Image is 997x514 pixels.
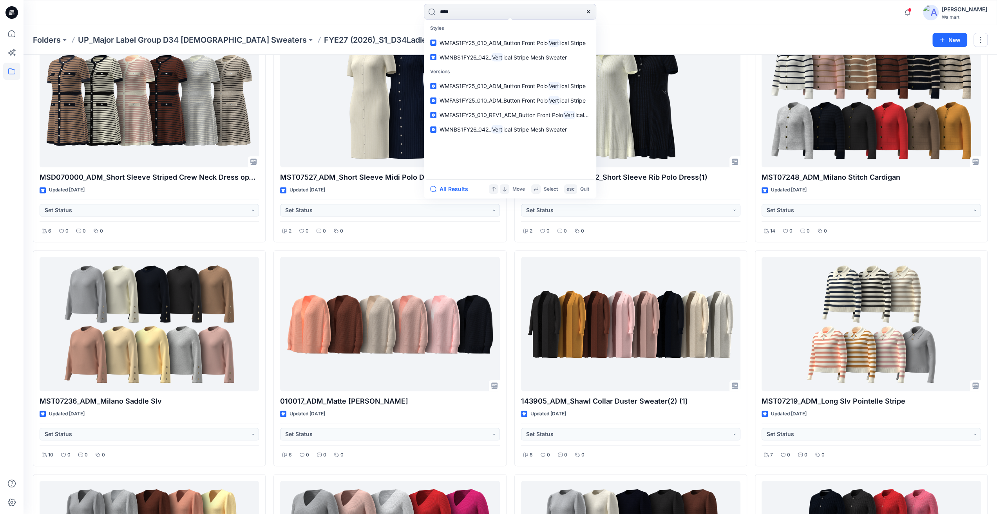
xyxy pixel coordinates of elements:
a: WMFAS1FY25_010_ADM_Button Front PoloVertical Stripe [425,36,595,50]
p: 0 [581,227,584,235]
p: 0 [100,227,103,235]
p: 2 [530,227,532,235]
mark: Vert [548,38,560,47]
p: MST07236_ADM_Milano Saddle Slv [40,396,259,407]
img: avatar [923,5,939,20]
p: 7 [770,451,773,459]
mark: Vert [491,53,503,62]
a: WMNBS1FY26_042_Vertical Stripe Mesh Sweater [425,122,595,137]
span: WMNBS1FY26_042_ [440,54,491,61]
mark: Vert [548,81,560,90]
span: WMFAS1FY25_010_ADM_Button Front Polo [440,97,548,104]
p: 0 [306,451,309,459]
div: Walmart [942,14,987,20]
p: Updated [DATE] [49,410,85,418]
p: 143905_ADM_Shawl Collar Duster Sweater(2) (1) [521,396,740,407]
p: Move [512,185,525,193]
p: 8 [530,451,533,459]
p: 0 [65,227,69,235]
p: 6 [289,451,292,459]
p: 0 [67,451,71,459]
a: MST07219_ADM_Long Slv Pointelle Stripe [762,257,981,391]
span: ical Stripe [560,83,586,89]
p: Styles [425,21,595,36]
p: 0 [564,451,567,459]
p: Updated [DATE] [49,186,85,194]
p: 0 [340,227,343,235]
p: 0 [83,227,86,235]
p: Updated [DATE] [771,186,807,194]
p: MST07219_ADM_Long Slv Pointelle Stripe [762,396,981,407]
p: 0 [102,451,105,459]
p: 0 [85,451,88,459]
span: ical Stripe Mesh Sweater [503,54,567,61]
span: WMFAS1FY25_010_ADM_Button Front Polo [440,83,548,89]
p: Versions [425,65,595,79]
a: WMFAS1FY25_010_REV1_ADM_Button Front PoloVertical Stripe [425,108,595,122]
p: 0 [546,227,550,235]
p: Updated [DATE] [290,186,325,194]
mark: Vert [548,96,560,105]
a: MST07248_ADM_Milano Stitch Cardigan [762,33,981,168]
a: WMNBS1FY26_042_Vertical Stripe Mesh Sweater [425,50,595,65]
p: Select [544,185,558,193]
p: 2 [289,227,291,235]
p: 14 [770,227,775,235]
span: WMFAS1FY25_010_ADM_Button Front Polo [440,40,548,46]
p: 0 [807,227,810,235]
span: ical Stripe Mesh Sweater [503,126,567,133]
span: WMFAS1FY25_010_REV1_ADM_Button Front Polo [440,112,563,118]
p: 0 [340,451,344,459]
p: MST07527_ADM_Short Sleeve Midi Polo Dress(2) [280,172,499,183]
mark: Vert [563,110,575,119]
a: WMFAS1FY25_010_ADM_Button Front PoloVertical Stripe [425,79,595,93]
p: 10 [48,451,53,459]
p: 0 [787,451,790,459]
a: MST07527_ADM_Short Sleeve Midi Polo Dress(2) [280,33,499,168]
p: 0 [824,227,827,235]
span: WMNBS1FY26_042_ [440,126,491,133]
p: 0 [564,227,567,235]
a: 010017_ADM_Matte Chenille Cardi [280,257,499,391]
p: 0 [547,451,550,459]
div: [PERSON_NAME] [942,5,987,14]
p: 0 [581,451,584,459]
span: ical Stripe [560,97,586,104]
p: Updated [DATE] [530,410,566,418]
p: MSD07257_ADM_OPT2_Short Sleeve Rib Polo Dress(1) [521,172,740,183]
p: Quit [580,185,589,193]
p: FYE27 (2026)_S1_D34Ladies_Sweaters_MLG [324,34,491,45]
a: Folders [33,34,61,45]
p: MST07248_ADM_Milano Stitch Cardigan [762,172,981,183]
mark: Vert [491,125,503,134]
p: 0 [789,227,793,235]
a: MSD070000_ADM_Short Sleeve Striped Crew Neck Dress opT 2 [40,33,259,168]
p: esc [566,185,575,193]
a: MSD07257_ADM_OPT2_Short Sleeve Rib Polo Dress(1) [521,33,740,168]
p: Updated [DATE] [290,410,325,418]
button: All Results [430,184,473,194]
a: 143905_ADM_Shawl Collar Duster Sweater(2) (1) [521,257,740,391]
button: New [932,33,967,47]
p: 0 [804,451,807,459]
a: MST07236_ADM_Milano Saddle Slv [40,257,259,391]
span: ical Stripe [575,112,601,118]
p: 0 [323,451,326,459]
p: 010017_ADM_Matte [PERSON_NAME] [280,396,499,407]
span: ical Stripe [560,40,586,46]
p: Updated [DATE] [771,410,807,418]
p: 0 [306,227,309,235]
a: UP_Major Label Group D34 [DEMOGRAPHIC_DATA] Sweaters [78,34,307,45]
a: WMFAS1FY25_010_ADM_Button Front PoloVertical Stripe [425,93,595,108]
p: 6 [48,227,51,235]
p: 0 [821,451,825,459]
p: 0 [323,227,326,235]
p: MSD070000_ADM_Short Sleeve Striped Crew Neck Dress opT 2 [40,172,259,183]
